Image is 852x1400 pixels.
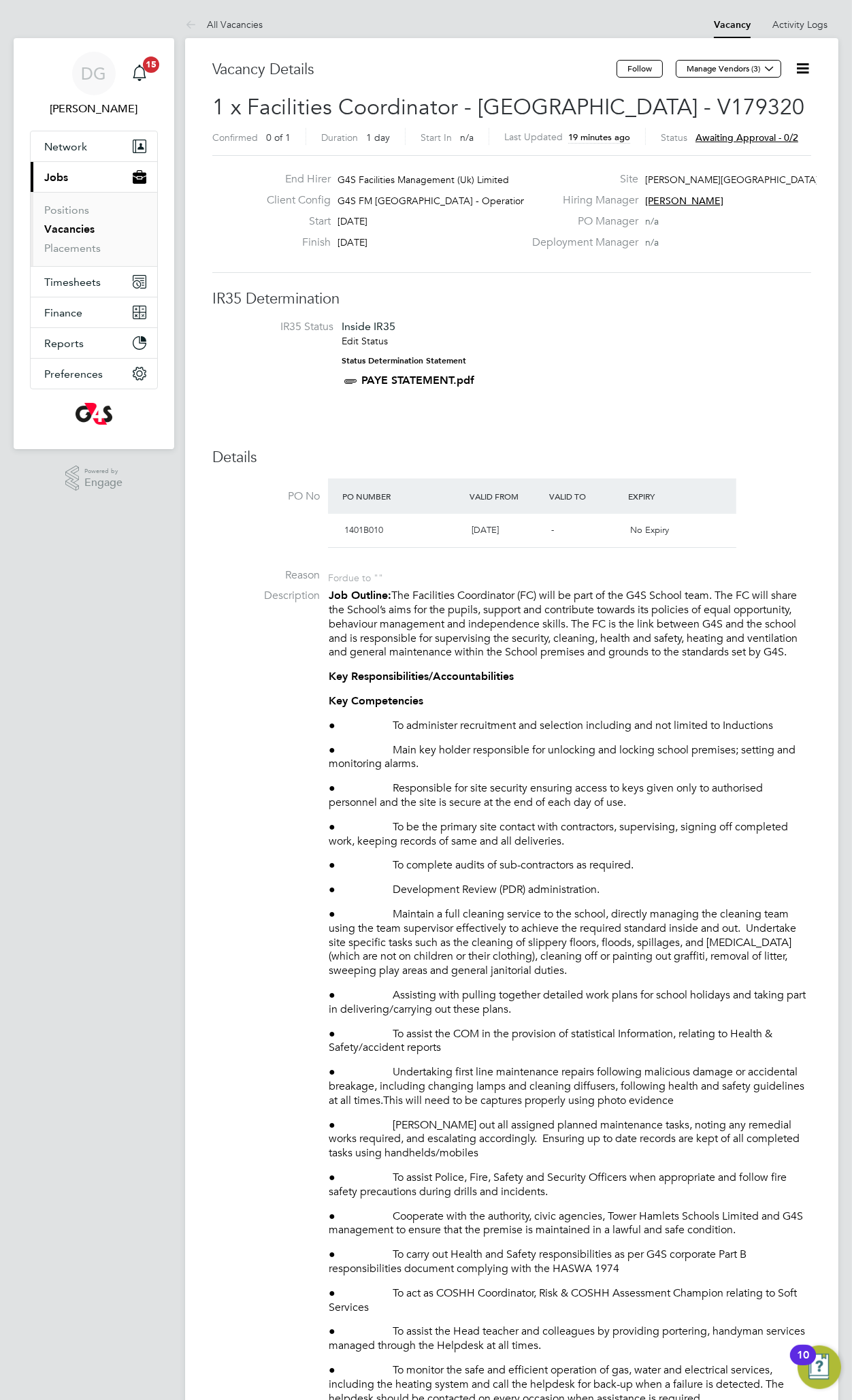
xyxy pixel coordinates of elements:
[328,568,383,584] div: For due to ""
[524,172,638,186] label: Site
[212,289,811,309] h3: IR35 Determination
[524,193,638,208] label: Hiring Manager
[212,131,258,144] label: Confirmed
[329,589,811,660] p: The Facilities Coordinator (FC) will be part of the G4S School team. The FC will share the School...
[329,858,811,873] p: ● To complete audits of sub-contractors as required.
[329,694,423,707] strong: Key Competencies
[466,484,546,508] div: Valid From
[30,403,158,425] a: Go to home page
[256,235,331,250] label: Finish
[329,1171,811,1199] p: ● To assist Police, Fire, Safety and Security Officers when appropriate and follow fire safety pr...
[329,907,811,978] p: ● Maintain a full cleaning service to the school, directly managing the cleaning team using the t...
[212,60,617,80] h3: Vacancy Details
[212,489,320,504] label: PO No
[338,174,509,186] span: G4S Facilities Management (Uk) Limited
[76,403,112,425] img: g4s-logo-retina.png
[143,56,159,73] span: 15
[524,235,638,250] label: Deployment Manager
[44,204,89,216] a: Positions
[44,337,84,350] span: Reports
[645,174,819,186] span: [PERSON_NAME][GEOGRAPHIC_DATA]
[797,1355,809,1373] div: 10
[31,162,157,192] button: Jobs
[342,320,395,333] span: Inside IR35
[256,193,331,208] label: Client Config
[329,1248,811,1276] p: ● To carry out Health and Safety responsibilities as per G4S corporate Part B responsibilities do...
[342,335,388,347] a: Edit Status
[30,101,158,117] span: Danny Glass
[256,172,331,186] label: End Hirer
[84,477,122,489] span: Engage
[645,195,723,207] span: [PERSON_NAME]
[361,374,474,387] a: PAYE STATEMENT.pdf
[31,328,157,358] button: Reports
[329,589,391,602] strong: Job Outline:
[44,140,87,153] span: Network
[329,820,811,849] p: ● To be the primary site contact with contractors, supervising, signing off completed work, keepi...
[44,368,103,380] span: Preferences
[329,1065,811,1107] p: ● Undertaking first line maintenance repairs following malicious damage or accidental breakage, i...
[645,215,659,227] span: n/a
[366,131,390,144] span: 1 day
[798,1346,841,1389] button: Open Resource Center, 10 new notifications
[551,524,554,536] span: -
[546,484,625,508] div: Valid To
[31,297,157,327] button: Finance
[676,60,781,78] button: Manage Vendors (3)
[645,236,659,248] span: n/a
[329,883,811,897] p: ● Development Review (PDR) administration.
[338,215,367,227] span: [DATE]
[329,670,514,683] strong: Key Responsibilities/Accountabilities
[625,484,704,508] div: Expiry
[65,466,123,491] a: Powered byEngage
[212,448,811,468] h3: Details
[504,131,563,143] label: Last Updated
[321,131,358,144] label: Duration
[630,524,669,536] span: No Expiry
[329,1286,811,1315] p: ● To act as COSHH Coordinator, Risk & COSHH Assessment Champion relating to Soft Services
[14,38,174,449] nav: Main navigation
[617,60,663,78] button: Follow
[31,131,157,161] button: Network
[44,306,82,319] span: Finance
[338,195,533,207] span: G4S FM [GEOGRAPHIC_DATA] - Operational
[329,781,811,810] p: ● Responsible for site security ensuring access to keys given only to authorised personnel and th...
[329,1324,811,1353] p: ● To assist the Head teacher and colleagues by providing portering, handyman services managed thr...
[212,94,804,120] span: 1 x Facilities Coordinator - [GEOGRAPHIC_DATA] - V179320
[266,131,291,144] span: 0 of 1
[472,524,499,536] span: [DATE]
[342,356,466,365] strong: Status Determination Statement
[44,171,68,184] span: Jobs
[339,484,466,508] div: PO Number
[82,65,107,82] span: DG
[714,19,751,31] a: Vacancy
[31,359,157,389] button: Preferences
[31,267,157,297] button: Timesheets
[31,192,157,266] div: Jobs
[329,988,811,1017] p: ● Assisting with pulling together detailed work plans for school holidays and taking part in deli...
[44,223,95,235] a: Vacancies
[212,589,320,603] label: Description
[661,131,687,144] label: Status
[44,242,101,255] a: Placements
[568,131,630,143] span: 19 minutes ago
[126,52,153,95] a: 15
[772,18,828,31] a: Activity Logs
[185,18,263,31] a: All Vacancies
[695,131,798,144] span: Awaiting approval - 0/2
[256,214,331,229] label: Start
[329,743,811,772] p: ● Main key holder responsible for unlocking and locking school premises; setting and monitoring a...
[226,320,333,334] label: IR35 Status
[524,214,638,229] label: PO Manager
[84,466,122,477] span: Powered by
[329,1118,811,1160] p: ● [PERSON_NAME] out all assigned planned maintenance tasks, noting any remedial works required, a...
[329,1027,811,1056] p: ● To assist the COM in the provision of statistical Information, relating to Health & Safety/acci...
[338,236,367,248] span: [DATE]
[460,131,474,144] span: n/a
[329,1209,811,1238] p: ● Cooperate with the authority, civic agencies, Tower Hamlets Schools Limited and G4S management ...
[421,131,452,144] label: Start In
[44,276,101,289] span: Timesheets
[344,524,383,536] span: 1401B010
[30,52,158,117] a: DG[PERSON_NAME]
[212,568,320,583] label: Reason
